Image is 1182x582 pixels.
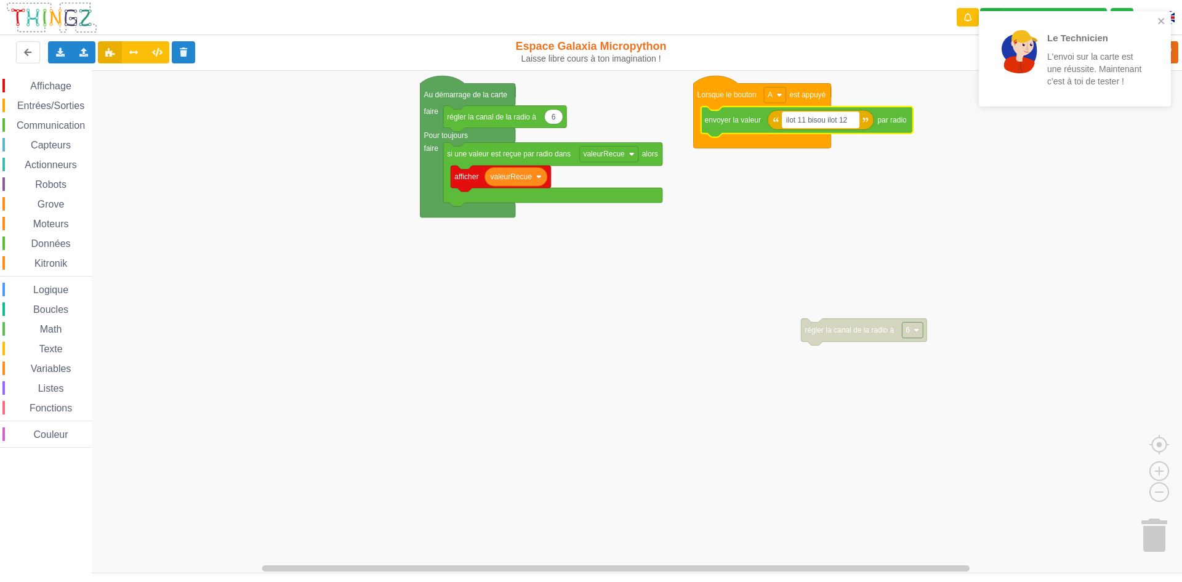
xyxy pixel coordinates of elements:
span: Affichage [28,81,73,91]
text: valeurRecue [583,150,625,158]
span: Entrées/Sorties [15,100,86,111]
img: thingz_logo.png [6,1,98,34]
span: Listes [36,383,66,394]
span: Moteurs [31,219,71,229]
span: Math [38,324,64,334]
span: Communication [15,120,87,131]
text: est appuyé [790,91,826,99]
text: Pour toujours [424,131,468,139]
text: valeurRecue [491,172,533,181]
span: Robots [33,179,68,190]
span: Fonctions [28,403,74,413]
text: afficher [454,172,478,181]
span: Couleur [32,429,70,440]
div: Laisse libre cours à ton imagination ! [488,54,694,64]
text: 6 [552,112,556,121]
text: alors [642,150,658,158]
span: Données [30,238,73,249]
text: régler la canal de la radio à [447,112,536,121]
span: Capteurs [29,140,73,150]
text: faire [424,143,439,152]
text: envoyer la valeur [705,116,761,124]
text: régler la canal de la radio à [805,326,894,334]
div: Ta base fonctionne bien ! [980,8,1107,27]
span: Grove [36,199,66,209]
text: par radio [877,116,907,124]
span: Texte [37,344,64,354]
text: Au démarrage de la carte [424,90,508,99]
div: Espace Galaxia Micropython [488,39,694,64]
span: Variables [29,363,73,374]
button: close [1157,16,1166,28]
p: Le Technicien [1047,31,1143,44]
text: 6 [906,326,910,334]
span: Kitronik [33,258,69,269]
text: A [768,91,773,99]
span: Actionneurs [23,160,79,170]
text: Lorsque le bouton [698,91,757,99]
text: si une valeur est reçue par radio dans [447,150,571,158]
text: faire [424,107,439,115]
text: ilot 11 bisou ilot 12 [786,116,848,124]
p: L'envoi sur la carte est une réussite. Maintenant c'est à toi de tester ! [1047,51,1143,87]
span: Logique [31,285,70,295]
span: Boucles [31,304,70,315]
